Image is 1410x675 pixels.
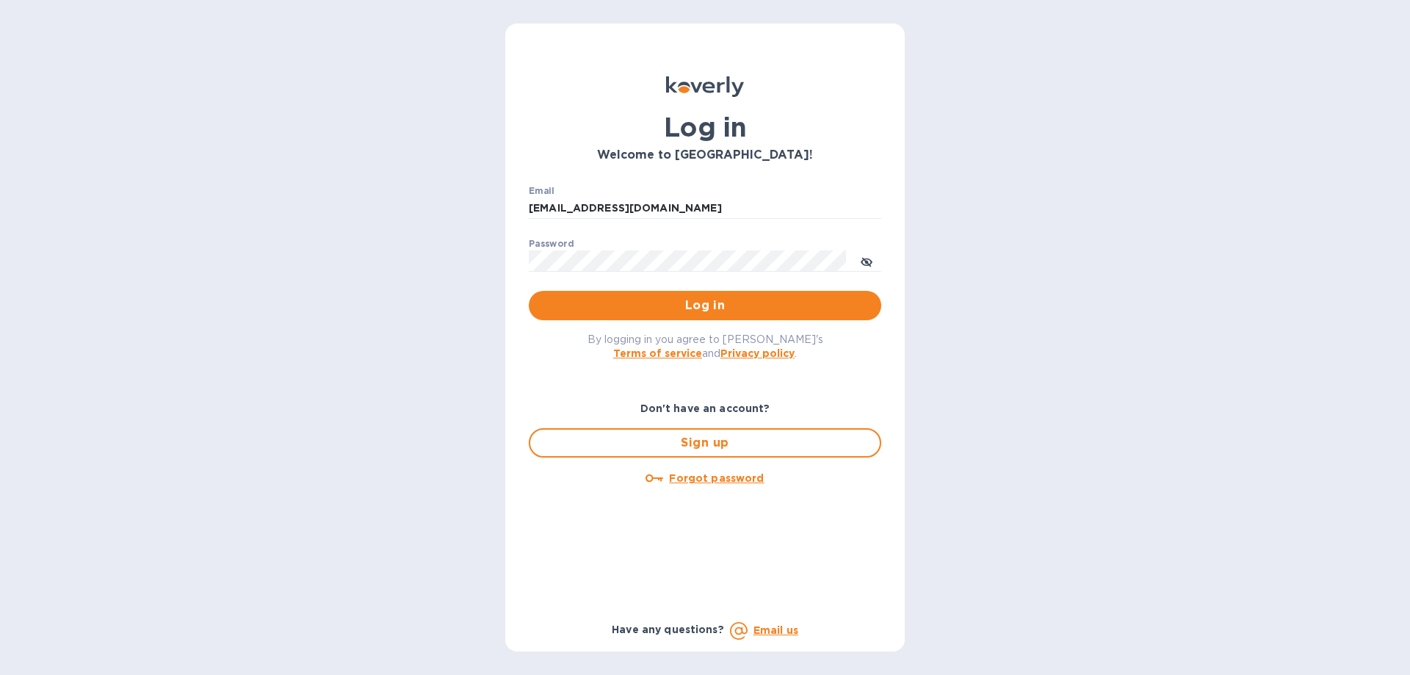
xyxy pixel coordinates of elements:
[529,148,881,162] h3: Welcome to [GEOGRAPHIC_DATA]!
[753,624,798,636] a: Email us
[720,347,795,359] a: Privacy policy
[529,187,554,195] label: Email
[540,297,869,314] span: Log in
[529,428,881,458] button: Sign up
[587,333,823,359] span: By logging in you agree to [PERSON_NAME]'s and .
[529,198,881,220] input: Enter email address
[613,347,702,359] a: Terms of service
[529,291,881,320] button: Log in
[852,246,881,275] button: toggle password visibility
[669,472,764,484] u: Forgot password
[640,403,770,414] b: Don't have an account?
[542,434,868,452] span: Sign up
[612,624,724,635] b: Have any questions?
[529,239,574,248] label: Password
[529,112,881,142] h1: Log in
[666,76,744,97] img: Koverly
